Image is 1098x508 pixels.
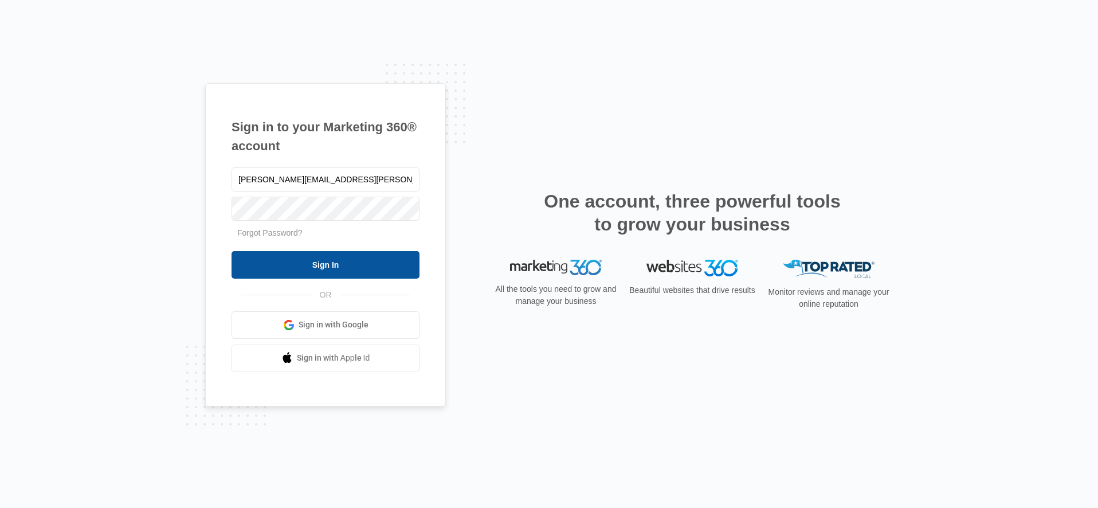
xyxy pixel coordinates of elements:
img: Websites 360 [646,260,738,276]
p: Monitor reviews and manage your online reputation [764,286,893,310]
a: Forgot Password? [237,228,303,237]
a: Sign in with Apple Id [232,345,419,372]
img: Marketing 360 [510,260,602,276]
p: Beautiful websites that drive results [628,284,756,296]
span: OR [312,289,340,301]
h2: One account, three powerful tools to grow your business [540,190,844,236]
p: All the tools you need to grow and manage your business [492,283,620,307]
h1: Sign in to your Marketing 360® account [232,118,419,155]
a: Sign in with Google [232,311,419,339]
span: Sign in with Google [299,319,368,331]
input: Sign In [232,251,419,279]
input: Email [232,167,419,192]
span: Sign in with Apple Id [297,352,370,364]
img: Top Rated Local [783,260,875,279]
